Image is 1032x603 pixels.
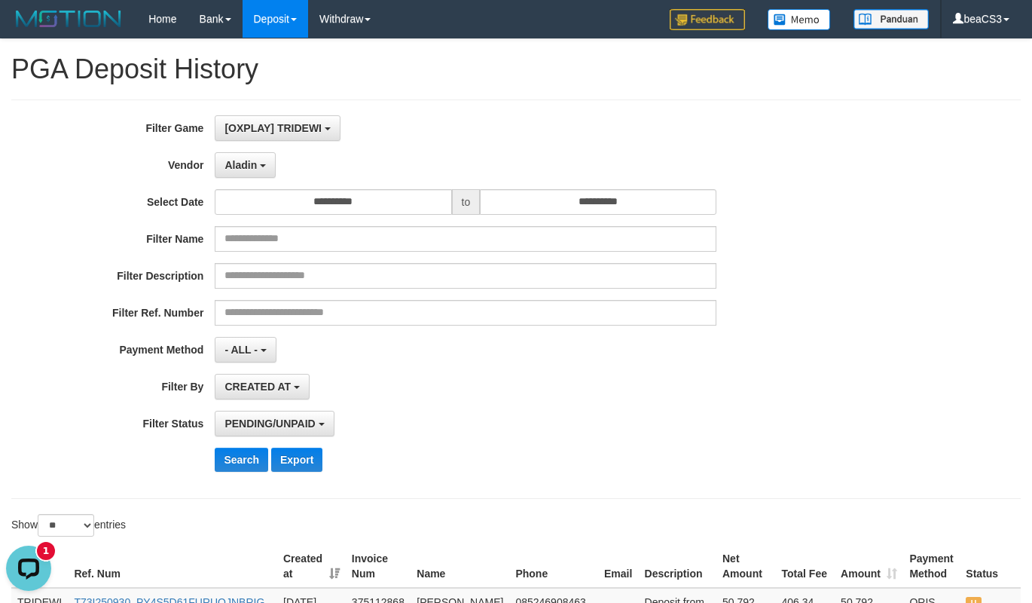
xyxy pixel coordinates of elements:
th: Status [960,545,1021,588]
th: Email [598,545,639,588]
span: PENDING/UNPAID [224,418,315,430]
span: Aladin [224,159,257,171]
button: Export [271,448,322,472]
label: Show entries [11,514,126,537]
button: - ALL - [215,337,276,363]
button: Search [215,448,268,472]
button: Open LiveChat chat widget [6,6,51,51]
img: Button%20Memo.svg [768,9,831,30]
button: CREATED AT [215,374,310,399]
th: Payment Method [903,545,960,588]
span: - ALL - [224,344,258,356]
button: PENDING/UNPAID [215,411,334,436]
select: Showentries [38,514,94,537]
img: Feedback.jpg [670,9,745,30]
button: Aladin [215,152,276,178]
th: Net Amount [716,545,776,588]
div: New messages notification [37,2,55,20]
th: Description [639,545,716,588]
th: Amount: activate to sort column ascending [835,545,903,588]
span: [OXPLAY] TRIDEWI [224,122,322,134]
h1: PGA Deposit History [11,54,1021,84]
img: panduan.png [853,9,929,29]
th: Invoice Num [346,545,411,588]
span: to [452,189,481,215]
img: MOTION_logo.png [11,8,126,30]
th: Phone [509,545,598,588]
th: Created at: activate to sort column ascending [277,545,346,588]
th: Ref. Num [68,545,277,588]
span: CREATED AT [224,381,291,393]
th: Total Fee [776,545,835,588]
button: [OXPLAY] TRIDEWI [215,115,340,141]
th: Name [411,545,509,588]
